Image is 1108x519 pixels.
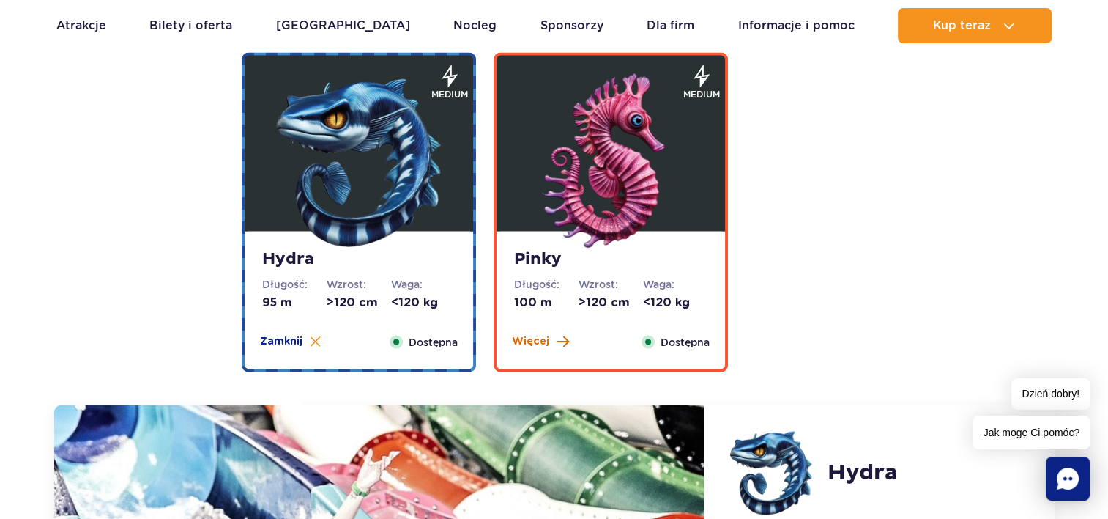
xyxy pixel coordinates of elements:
button: Więcej [512,334,569,349]
a: Dla firm [647,8,694,43]
dd: <120 kg [391,295,456,311]
strong: Hydra [262,249,456,270]
dd: >120 cm [579,295,643,311]
a: Sponsorzy [540,8,603,43]
span: Jak mogę Ci pomóc? [973,416,1090,449]
img: 683e9ec0cbacc283990474.png [271,74,447,250]
a: Nocleg [453,8,497,43]
img: 683e9ec0cbacc283990474.png [727,429,815,517]
dd: 95 m [262,295,327,311]
button: Zamknij [260,334,321,349]
dd: <120 kg [643,295,707,311]
button: Kup teraz [898,8,1052,43]
dd: 100 m [514,295,579,311]
span: Zamknij [260,334,302,349]
span: Kup teraz [933,19,991,32]
dd: >120 cm [327,295,391,311]
span: medium [431,88,468,101]
img: 683e9ed2afc0b776388788.png [523,74,699,250]
span: medium [683,88,720,101]
dt: Wzrost: [327,277,391,292]
span: Dostępna [409,334,458,350]
dt: Długość: [262,277,327,292]
div: Chat [1046,457,1090,501]
a: [GEOGRAPHIC_DATA] [276,8,410,43]
span: Dostępna [661,334,710,350]
dt: Waga: [643,277,707,292]
dt: Waga: [391,277,456,292]
span: Dzień dobry! [1011,378,1090,410]
span: Więcej [512,334,549,349]
h2: Hydra [827,460,897,486]
a: Atrakcje [56,8,106,43]
strong: Pinky [514,249,707,270]
a: Informacje i pomoc [738,8,855,43]
dt: Wzrost: [579,277,643,292]
dt: Długość: [514,277,579,292]
a: Bilety i oferta [149,8,232,43]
